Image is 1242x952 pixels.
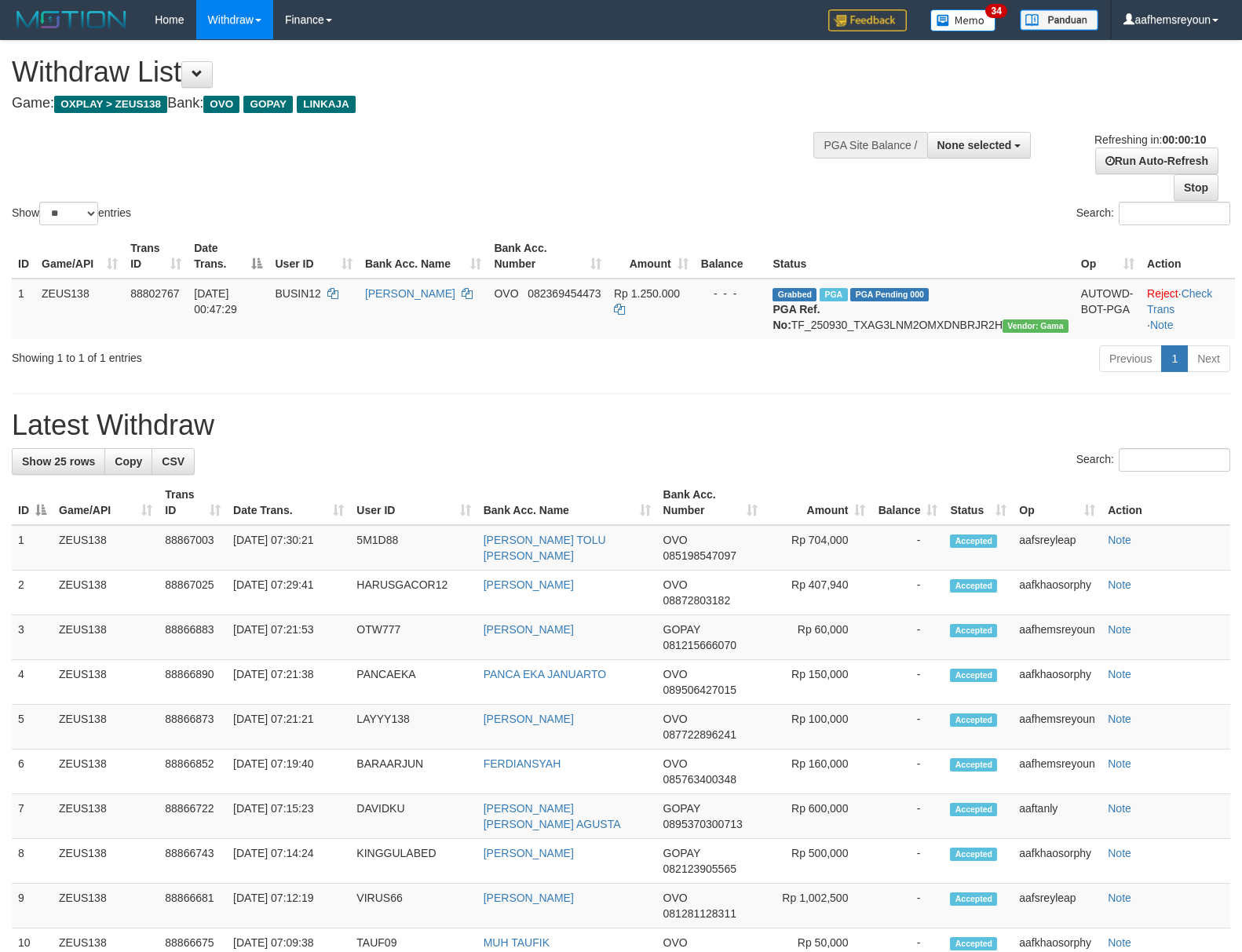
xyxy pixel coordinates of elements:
[608,234,695,279] th: Amount: activate to sort column ascending
[12,344,506,366] div: Showing 1 to 1 of 1 entries
[528,287,601,300] span: Copy 082369454473 to clipboard
[1108,847,1131,859] a: Note
[53,750,159,794] td: ZEUS138
[227,525,350,571] td: [DATE] 07:30:21
[663,802,700,815] span: GOPAY
[1101,480,1230,525] th: Action
[663,757,688,770] span: OVO
[871,525,944,571] td: -
[159,884,227,928] td: 88866681
[764,571,871,615] td: Rp 407,940
[1075,234,1141,279] th: Op: activate to sort column ascending
[1147,287,1212,316] a: Check Trans
[1013,705,1101,750] td: aafhemsreyoun
[12,750,53,794] td: 6
[53,884,159,928] td: ZEUS138
[484,534,606,562] a: [PERSON_NAME] TOLU [PERSON_NAME]
[773,303,820,331] b: PGA Ref. No:
[227,660,350,705] td: [DATE] 07:21:38
[12,234,35,279] th: ID
[227,615,350,660] td: [DATE] 07:21:53
[159,794,227,839] td: 88866722
[663,623,700,636] span: GOPAY
[1108,757,1131,770] a: Note
[1141,279,1235,339] td: · ·
[227,480,350,525] th: Date Trans.: activate to sort column ascending
[203,96,239,113] span: OVO
[766,279,1074,339] td: TF_250930_TXAG3LNM2OMXDNBRJR2H
[950,803,997,816] span: Accepted
[663,863,736,875] span: Copy 082123905565 to clipboard
[871,660,944,705] td: -
[766,234,1074,279] th: Status
[188,234,268,279] th: Date Trans.: activate to sort column descending
[12,448,105,475] a: Show 25 rows
[53,660,159,705] td: ZEUS138
[39,202,98,225] select: Showentries
[828,9,907,31] img: Feedback.jpg
[359,234,488,279] th: Bank Acc. Name: activate to sort column ascending
[663,728,736,741] span: Copy 087722896241 to clipboard
[35,234,124,279] th: Game/API: activate to sort column ascending
[950,713,997,727] span: Accepted
[764,884,871,928] td: Rp 1,002,500
[1075,279,1141,339] td: AUTOWD-BOT-PGA
[764,480,871,525] th: Amount: activate to sort column ascending
[12,884,53,928] td: 9
[1003,319,1068,333] span: Vendor URL: https://trx31.1velocity.biz
[871,615,944,660] td: -
[350,660,477,705] td: PANCAEKA
[1013,480,1101,525] th: Op: activate to sort column ascending
[350,705,477,750] td: LAYYY138
[657,480,765,525] th: Bank Acc. Number: activate to sort column ascending
[159,705,227,750] td: 88866873
[477,480,657,525] th: Bank Acc. Name: activate to sort column ascending
[663,639,736,651] span: Copy 081215666070 to clipboard
[104,448,152,475] a: Copy
[871,794,944,839] td: -
[1076,202,1230,225] label: Search:
[764,660,871,705] td: Rp 150,000
[764,794,871,839] td: Rp 600,000
[1108,713,1131,725] a: Note
[484,757,561,770] a: FERDIANSYAH
[12,480,53,525] th: ID: activate to sort column descending
[764,705,871,750] td: Rp 100,000
[663,773,736,786] span: Copy 085763400348 to clipboard
[12,660,53,705] td: 4
[1187,345,1230,372] a: Next
[1119,448,1230,472] input: Search:
[275,287,320,300] span: BUSIN12
[871,705,944,750] td: -
[663,534,688,546] span: OVO
[12,839,53,884] td: 8
[350,615,477,660] td: OTW777
[1013,750,1101,794] td: aafhemsreyoun
[1108,668,1131,680] a: Note
[12,794,53,839] td: 7
[1020,9,1098,31] img: panduan.png
[53,615,159,660] td: ZEUS138
[663,892,688,904] span: OVO
[350,794,477,839] td: DAVIDKU
[950,892,997,906] span: Accepted
[1162,133,1206,146] strong: 00:00:10
[350,480,477,525] th: User ID: activate to sort column ascending
[820,288,847,301] span: Marked by aafsreyleap
[813,132,926,159] div: PGA Site Balance /
[663,684,736,696] span: Copy 089506427015 to clipboard
[930,9,996,31] img: Button%20Memo.svg
[53,525,159,571] td: ZEUS138
[764,839,871,884] td: Rp 500,000
[484,936,550,949] a: MUH TAUFIK
[871,884,944,928] td: -
[871,839,944,884] td: -
[773,288,816,301] span: Grabbed
[12,705,53,750] td: 5
[663,668,688,680] span: OVO
[1013,884,1101,928] td: aafsreyleap
[1108,892,1131,904] a: Note
[494,287,518,300] span: OVO
[663,594,731,607] span: Copy 08872803182 to clipboard
[850,288,929,301] span: PGA Pending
